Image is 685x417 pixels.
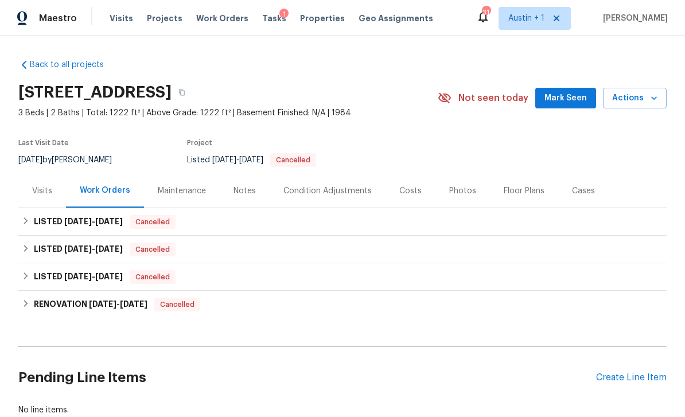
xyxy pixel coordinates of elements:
[449,185,476,197] div: Photos
[172,82,192,103] button: Copy Address
[482,7,490,18] div: 31
[399,185,422,197] div: Costs
[458,92,528,104] span: Not seen today
[262,14,286,22] span: Tasks
[196,13,248,24] span: Work Orders
[18,87,172,98] h2: [STREET_ADDRESS]
[535,88,596,109] button: Mark Seen
[504,185,544,197] div: Floor Plans
[18,236,667,263] div: LISTED [DATE]-[DATE]Cancelled
[64,272,92,280] span: [DATE]
[508,13,544,24] span: Austin + 1
[18,351,596,404] h2: Pending Line Items
[283,185,372,197] div: Condition Adjustments
[34,243,123,256] h6: LISTED
[233,185,256,197] div: Notes
[64,272,123,280] span: -
[18,139,69,146] span: Last Visit Date
[544,91,587,106] span: Mark Seen
[300,13,345,24] span: Properties
[271,157,315,163] span: Cancelled
[18,59,129,71] a: Back to all projects
[131,244,174,255] span: Cancelled
[131,271,174,283] span: Cancelled
[212,156,236,164] span: [DATE]
[39,13,77,24] span: Maestro
[89,300,147,308] span: -
[603,88,667,109] button: Actions
[34,270,123,284] h6: LISTED
[212,156,263,164] span: -
[120,300,147,308] span: [DATE]
[187,156,316,164] span: Listed
[18,263,667,291] div: LISTED [DATE]-[DATE]Cancelled
[155,299,199,310] span: Cancelled
[34,298,147,311] h6: RENOVATION
[18,107,438,119] span: 3 Beds | 2 Baths | Total: 1222 ft² | Above Grade: 1222 ft² | Basement Finished: N/A | 1984
[64,245,92,253] span: [DATE]
[572,185,595,197] div: Cases
[279,9,289,20] div: 1
[18,404,667,416] div: No line items.
[158,185,206,197] div: Maintenance
[95,217,123,225] span: [DATE]
[187,139,212,146] span: Project
[18,208,667,236] div: LISTED [DATE]-[DATE]Cancelled
[32,185,52,197] div: Visits
[131,216,174,228] span: Cancelled
[64,217,92,225] span: [DATE]
[598,13,668,24] span: [PERSON_NAME]
[64,245,123,253] span: -
[147,13,182,24] span: Projects
[18,291,667,318] div: RENOVATION [DATE]-[DATE]Cancelled
[239,156,263,164] span: [DATE]
[95,245,123,253] span: [DATE]
[64,217,123,225] span: -
[80,185,130,196] div: Work Orders
[359,13,433,24] span: Geo Assignments
[89,300,116,308] span: [DATE]
[95,272,123,280] span: [DATE]
[612,91,657,106] span: Actions
[18,156,42,164] span: [DATE]
[596,372,667,383] div: Create Line Item
[34,215,123,229] h6: LISTED
[18,153,126,167] div: by [PERSON_NAME]
[110,13,133,24] span: Visits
